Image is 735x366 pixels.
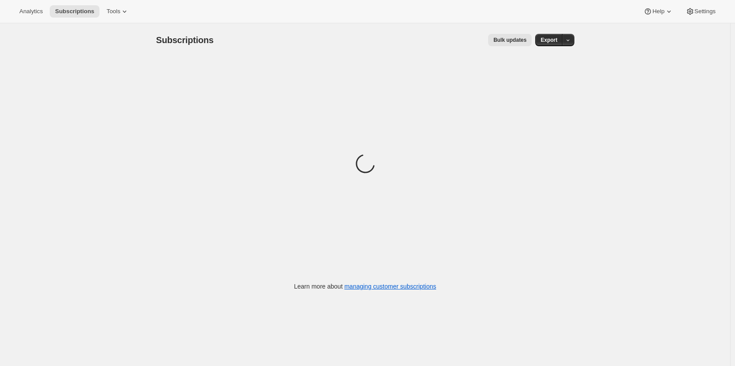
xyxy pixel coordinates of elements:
[19,8,43,15] span: Analytics
[680,5,721,18] button: Settings
[488,34,532,46] button: Bulk updates
[101,5,134,18] button: Tools
[493,37,526,44] span: Bulk updates
[638,5,678,18] button: Help
[55,8,94,15] span: Subscriptions
[535,34,562,46] button: Export
[107,8,120,15] span: Tools
[156,35,214,45] span: Subscriptions
[540,37,557,44] span: Export
[14,5,48,18] button: Analytics
[50,5,99,18] button: Subscriptions
[344,283,436,290] a: managing customer subscriptions
[695,8,716,15] span: Settings
[294,282,436,291] p: Learn more about
[652,8,664,15] span: Help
